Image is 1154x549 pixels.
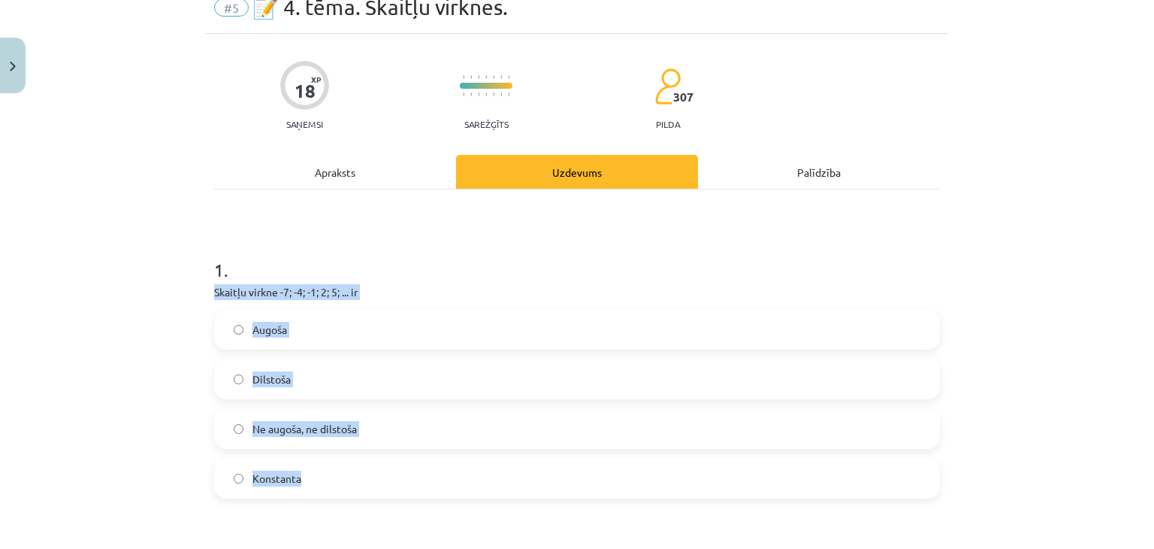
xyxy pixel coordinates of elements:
img: icon-short-line-57e1e144782c952c97e751825c79c345078a6d821885a25fce030b3d8c18986b.svg [485,93,487,96]
img: icon-short-line-57e1e144782c952c97e751825c79c345078a6d821885a25fce030b3d8c18986b.svg [463,75,464,79]
span: 307 [673,90,693,104]
img: icon-short-line-57e1e144782c952c97e751825c79c345078a6d821885a25fce030b3d8c18986b.svg [463,93,464,96]
img: icon-short-line-57e1e144782c952c97e751825c79c345078a6d821885a25fce030b3d8c18986b.svg [478,93,479,96]
p: Saņemsi [280,119,329,129]
p: Skaitļu virkne -7; -4; -1; 2; 5; ... ir [214,284,940,300]
img: icon-short-line-57e1e144782c952c97e751825c79c345078a6d821885a25fce030b3d8c18986b.svg [478,75,479,79]
div: Palīdzība [698,155,940,189]
div: Uzdevums [456,155,698,189]
div: 18 [295,80,316,102]
img: icon-short-line-57e1e144782c952c97e751825c79c345078a6d821885a25fce030b3d8c18986b.svg [485,75,487,79]
span: Augoša [252,322,287,338]
input: Augoša [234,325,243,335]
p: Sarežģīts [464,119,509,129]
img: icon-short-line-57e1e144782c952c97e751825c79c345078a6d821885a25fce030b3d8c18986b.svg [470,93,472,96]
input: Konstanta [234,474,243,484]
img: icon-short-line-57e1e144782c952c97e751825c79c345078a6d821885a25fce030b3d8c18986b.svg [508,75,509,79]
img: icon-short-line-57e1e144782c952c97e751825c79c345078a6d821885a25fce030b3d8c18986b.svg [508,93,509,96]
span: Ne augoša, ne dilstoša [252,421,357,437]
img: icon-close-lesson-0947bae3869378f0d4975bcd49f059093ad1ed9edebbc8119c70593378902aed.svg [10,62,16,71]
p: pilda [656,119,680,129]
input: Dilstoša [234,375,243,384]
img: icon-short-line-57e1e144782c952c97e751825c79c345078a6d821885a25fce030b3d8c18986b.svg [470,75,472,79]
span: XP [311,75,321,83]
span: Konstanta [252,471,301,487]
img: students-c634bb4e5e11cddfef0936a35e636f08e4e9abd3cc4e673bd6f9a4125e45ecb1.svg [654,68,681,105]
h1: 1 . [214,233,940,280]
img: icon-short-line-57e1e144782c952c97e751825c79c345078a6d821885a25fce030b3d8c18986b.svg [500,75,502,79]
img: icon-short-line-57e1e144782c952c97e751825c79c345078a6d821885a25fce030b3d8c18986b.svg [500,93,502,96]
div: Apraksts [214,155,456,189]
input: Ne augoša, ne dilstoša [234,424,243,434]
img: icon-short-line-57e1e144782c952c97e751825c79c345078a6d821885a25fce030b3d8c18986b.svg [493,93,494,96]
span: Dilstoša [252,372,291,387]
img: icon-short-line-57e1e144782c952c97e751825c79c345078a6d821885a25fce030b3d8c18986b.svg [493,75,494,79]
